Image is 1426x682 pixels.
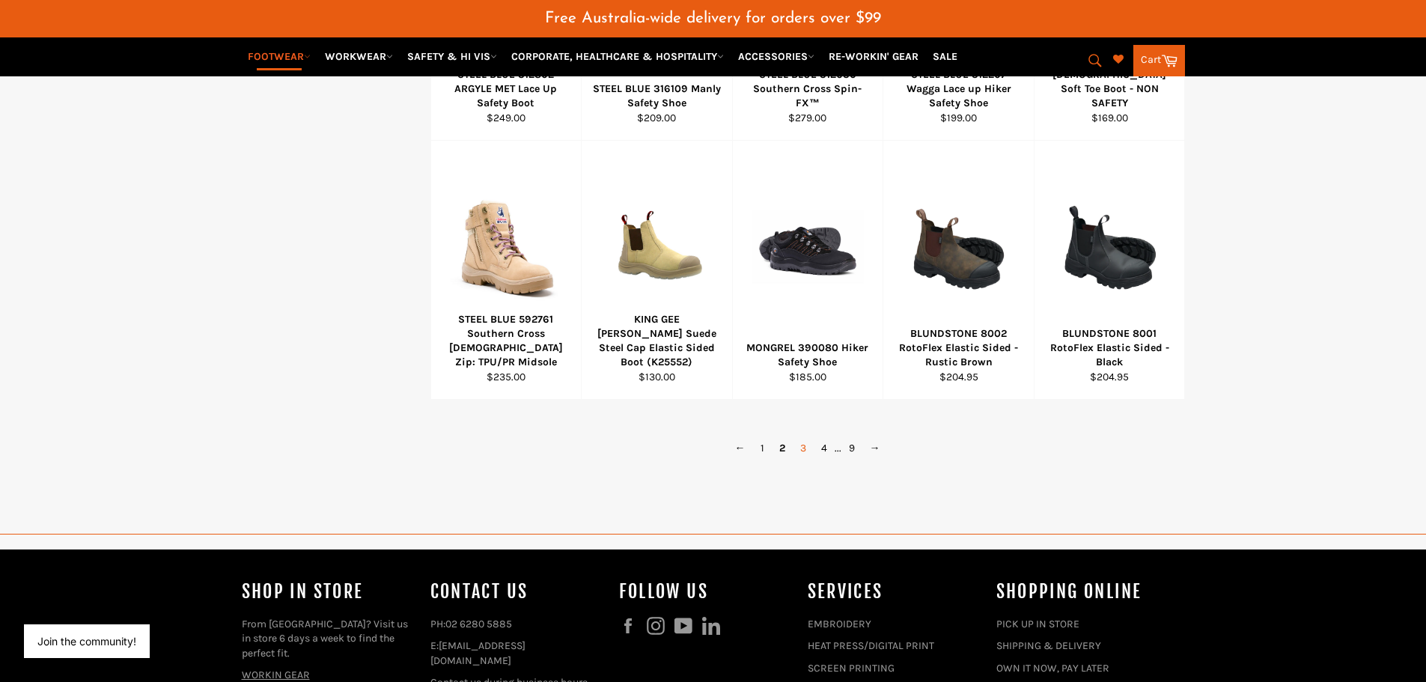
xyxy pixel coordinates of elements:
a: KING GEE Wills Suede Steel Cap Elastic Sided Boot (K25552)KING GEE [PERSON_NAME] Suede Steel Cap ... [581,141,732,400]
a: WORKWEAR [319,43,399,70]
a: SALE [927,43,963,70]
div: BLUNDSTONE 8002 RotoFlex Elastic Sided - Rustic Brown [893,326,1025,370]
a: HEAT PRESS/DIGITAL PRINT [808,639,934,652]
a: STEEL BLUE 592761 Southern Cross Ladies Zip: TPU/PR MidsoleSTEEL BLUE 592761 Southern Cross [DEMO... [430,141,582,400]
div: BLUNDSTONE 8001 RotoFlex Elastic Sided - Black [1043,326,1175,370]
div: KING GEE [PERSON_NAME] Suede Steel Cap Elastic Sided Boot (K25552) [591,312,723,370]
span: Free Australia-wide delivery for orders over $99 [545,10,881,26]
div: STEEL BLUE 312207 Wagga Lace up Hiker Safety Shoe [893,67,1025,111]
a: BLUNDSTONE 8002 RotoFlex Elastic Sided - Rustic BrownBLUNDSTONE 8002 RotoFlex Elastic Sided - Rus... [883,141,1034,400]
a: FOOTWEAR [242,43,317,70]
span: ... [835,442,841,454]
a: 4 [814,437,835,459]
button: Join the community! [37,635,136,648]
a: 02 6280 5885 [445,618,512,630]
a: BLUNDSTONE 8001 RotoFlex Elastic Sided - BlackBLUNDSTONE 8001 RotoFlex Elastic Sided - Black$204.95 [1034,141,1185,400]
a: MONGREL 390080 Hiker Safety ShoeMONGREL 390080 Hiker Safety Shoe$185.00 [732,141,883,400]
h4: services [808,579,981,604]
a: OWN IT NOW, PAY LATER [996,662,1109,675]
a: SCREEN PRINTING [808,662,895,675]
a: → [862,437,888,459]
a: EMBROIDERY [808,618,871,630]
a: WORKIN GEAR [242,669,310,681]
a: PICK UP IN STORE [996,618,1079,630]
a: ACCESSORIES [732,43,820,70]
p: From [GEOGRAPHIC_DATA]? Visit us in store 6 days a week to find the perfect fit. [242,617,415,660]
p: PH: [430,617,604,631]
a: [EMAIL_ADDRESS][DOMAIN_NAME] [430,639,525,666]
div: STEEL BLUE 312802 ARGYLE MET Lace Up Safety Boot [440,67,572,111]
div: STEEL BLUE 592761 Southern Cross [DEMOGRAPHIC_DATA] Zip: TPU/PR Midsole [440,312,572,370]
a: ← [728,437,753,459]
a: CORPORATE, HEALTHCARE & HOSPITALITY [505,43,730,70]
div: STEEL BLUE 316109 Manly Safety Shoe [591,82,723,111]
h4: Contact Us [430,579,604,604]
h4: SHOPPING ONLINE [996,579,1170,604]
h4: Follow us [619,579,793,604]
div: STEEL BLUE 312630 Southern Cross Spin-FX™ [742,67,874,111]
div: MONGREL 390080 Hiker Safety Shoe [742,341,874,370]
a: SAFETY & HI VIS [401,43,503,70]
a: 1 [753,437,772,459]
a: RE-WORKIN' GEAR [823,43,924,70]
span: 2 [772,437,793,459]
h4: Shop In Store [242,579,415,604]
a: 3 [793,437,814,459]
a: Cart [1133,45,1185,76]
a: SHIPPING & DELIVERY [996,639,1101,652]
a: 9 [841,437,862,459]
p: E: [430,639,604,668]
